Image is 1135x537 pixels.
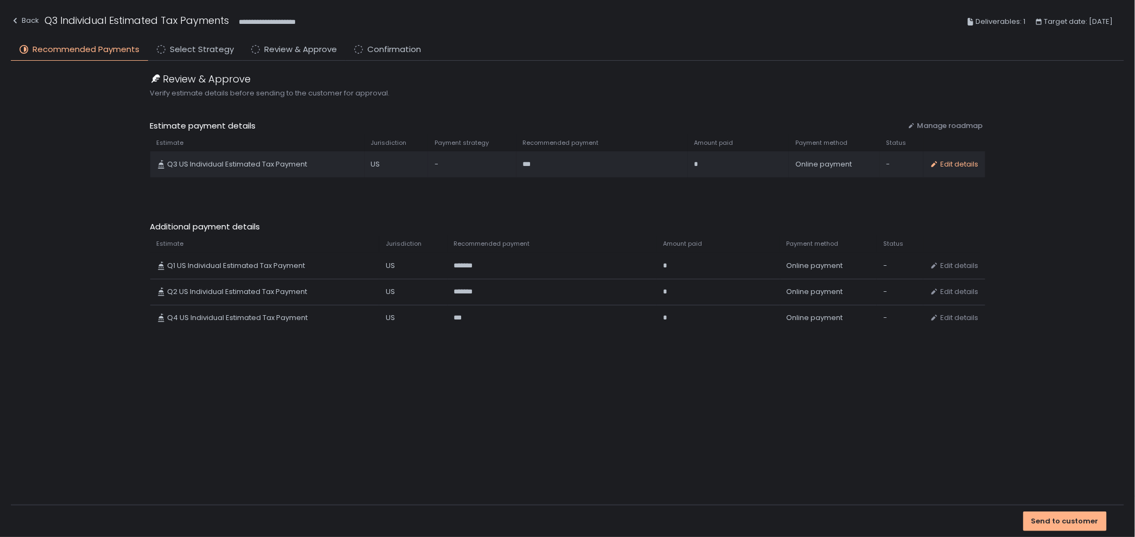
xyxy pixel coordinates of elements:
span: Deliverables: 1 [976,15,1026,28]
div: Back [11,14,39,27]
span: Estimate [157,139,184,147]
span: Select Strategy [170,43,234,56]
span: Amount paid [664,240,703,248]
span: Verify estimate details before sending to the customer for approval. [150,88,985,98]
span: Review & Approve [163,72,251,86]
span: Amount paid [694,139,734,147]
div: US [386,261,441,271]
button: Edit details [930,261,979,271]
div: - [435,159,509,169]
span: Online payment [787,287,843,297]
button: Edit details [930,159,979,169]
button: Send to customer [1023,512,1107,531]
div: - [887,159,917,169]
span: Review & Approve [264,43,337,56]
div: - [883,287,916,297]
span: Confirmation [367,43,421,56]
span: Target date: [DATE] [1044,15,1113,28]
span: Additional payment details [150,221,985,233]
span: Jurisdiction [386,240,422,248]
div: Send to customer [1031,516,1099,526]
span: Q4 US Individual Estimated Tax Payment [168,313,308,323]
div: US [371,159,422,169]
span: Recommended Payments [33,43,139,56]
span: Q3 US Individual Estimated Tax Payment [168,159,308,169]
span: Online payment [787,313,843,323]
span: Payment method [787,240,839,248]
span: Payment strategy [435,139,489,147]
span: Estimate [157,240,184,248]
span: Online payment [787,261,843,271]
span: Q2 US Individual Estimated Tax Payment [168,287,308,297]
div: US [386,287,441,297]
span: Status [883,240,903,248]
span: Status [887,139,907,147]
span: Recommended payment [454,240,530,248]
button: Edit details [930,313,979,323]
h1: Q3 Individual Estimated Tax Payments [44,13,229,28]
span: Online payment [795,159,852,169]
span: Recommended payment [523,139,599,147]
span: Payment method [795,139,847,147]
div: - [883,261,916,271]
span: Q1 US Individual Estimated Tax Payment [168,261,305,271]
div: - [883,313,916,323]
button: Back [11,13,39,31]
span: Jurisdiction [371,139,407,147]
div: US [386,313,441,323]
span: Manage roadmap [917,121,983,131]
span: Estimate payment details [150,120,899,132]
button: Edit details [930,287,979,297]
button: Manage roadmap [908,121,983,131]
